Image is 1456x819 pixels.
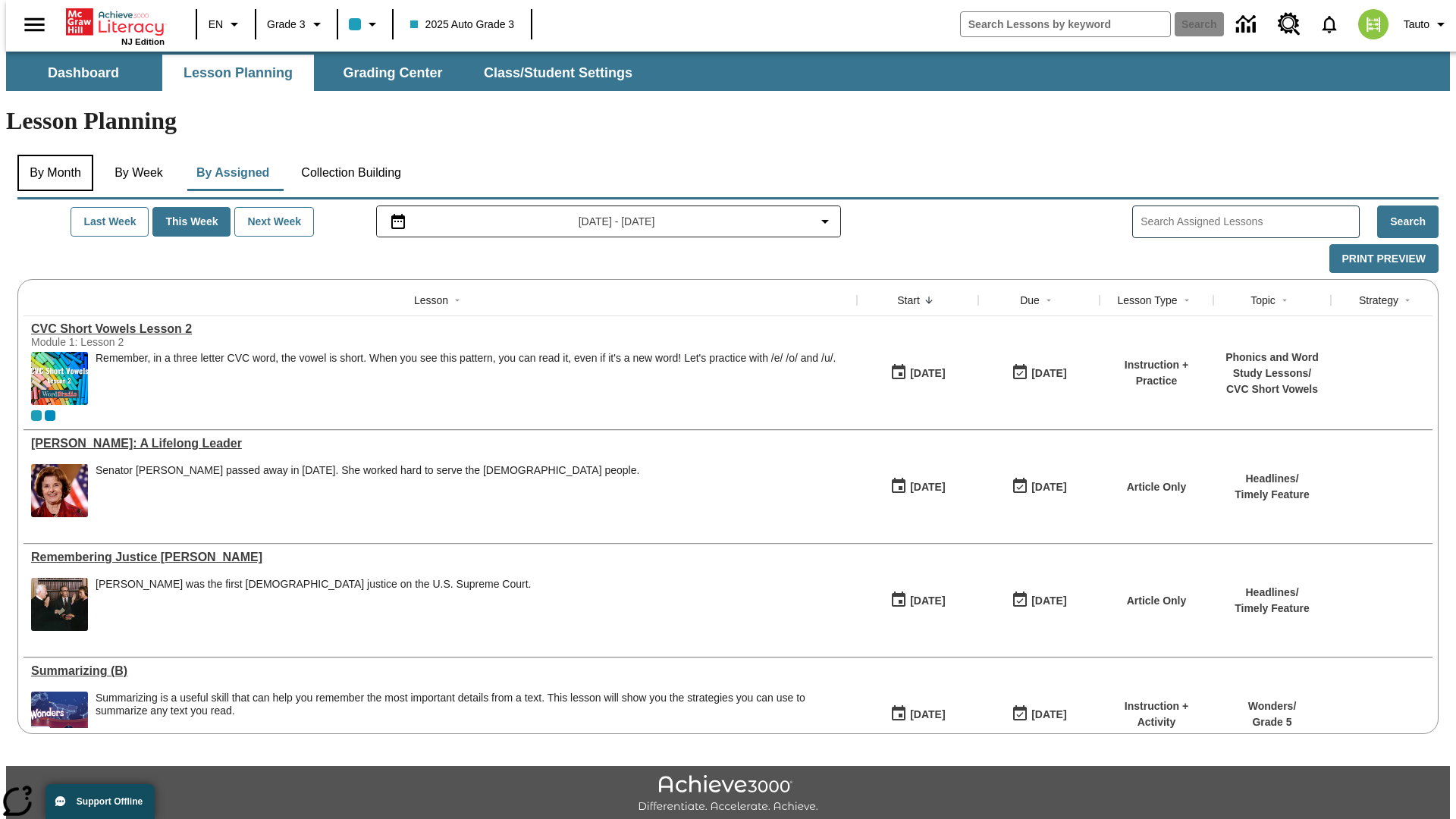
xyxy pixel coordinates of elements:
a: Summarizing (B), Lessons [31,664,849,678]
span: Support Offline [77,796,143,807]
div: Summarizing (B) [31,664,849,678]
div: Strategy [1359,293,1398,308]
div: Current Class [31,410,42,421]
button: Class/Student Settings [472,55,645,91]
img: Chief Justice Warren Burger, wearing a black robe, holds up his right hand and faces Sandra Day O... [31,578,88,631]
div: OL 2025 Auto Grade 4 [45,410,55,421]
div: Home [66,5,165,46]
button: Grade: Grade 3, Select a grade [261,11,332,38]
button: 09/24/25: First time the lesson was available [885,359,950,388]
button: 09/24/25: First time the lesson was available [885,586,950,615]
span: Grading Center [343,64,442,82]
p: CVC Short Vowels [1221,381,1323,397]
div: Due [1020,293,1040,308]
div: Dianne Feinstein: A Lifelong Leader [31,437,849,450]
div: Remembering Justice O'Connor [31,551,849,564]
button: Sort [448,291,466,309]
div: CVC Short Vowels Lesson 2 [31,322,849,336]
a: CVC Short Vowels Lesson 2, Lessons [31,322,849,336]
button: Last Week [71,207,149,237]
span: Lesson Planning [184,64,293,82]
button: 09/24/25: Last day the lesson can be accessed [1006,586,1072,615]
input: search field [961,12,1170,36]
button: Sort [920,291,938,309]
button: 09/24/25: Last day the lesson can be accessed [1006,700,1072,729]
button: Print Preview [1329,244,1439,274]
div: Sandra Day O'Connor was the first female justice on the U.S. Supreme Court. [96,578,531,631]
button: Select the date range menu item [383,212,835,231]
button: By Week [101,155,177,191]
button: 09/24/25: Last day the lesson can be accessed [1006,472,1072,501]
div: [DATE] [910,705,945,724]
button: Lesson Planning [162,55,314,91]
button: Search [1377,206,1439,238]
span: EN [209,17,223,33]
p: Headlines / [1235,471,1310,487]
p: Timely Feature [1235,487,1310,503]
div: [DATE] [1031,591,1066,610]
p: Phonics and Word Study Lessons / [1221,350,1323,381]
span: NJ Edition [121,37,165,46]
img: Wonders Grade 5 cover, planetarium, showing constellations on domed ceiling [31,692,88,745]
div: [DATE] [910,478,945,497]
button: This Week [152,207,231,237]
div: Remember, in a three letter CVC word, the vowel is short. When you see this pattern, you can read... [96,352,836,405]
span: Dashboard [48,64,119,82]
div: [DATE] [910,364,945,383]
button: Select a new avatar [1349,5,1398,44]
span: Class/Student Settings [484,64,632,82]
div: [DATE] [1031,478,1066,497]
p: Article Only [1127,479,1187,495]
div: [PERSON_NAME] was the first [DEMOGRAPHIC_DATA] justice on the U.S. Supreme Court. [96,578,531,591]
div: Summarizing is a useful skill that can help you remember the most important details from a text. ... [96,692,849,717]
button: By Assigned [184,155,281,191]
button: Open side menu [12,2,57,47]
h1: Lesson Planning [6,107,1450,135]
p: Article Only [1127,593,1187,609]
span: Tauto [1404,17,1429,33]
button: Sort [1178,291,1196,309]
button: Sort [1276,291,1294,309]
span: 2025 Auto Grade 3 [410,17,515,33]
p: Headlines / [1235,585,1310,601]
button: Sort [1398,291,1417,309]
p: Remember, in a three letter CVC word, the vowel is short. When you see this pattern, you can read... [96,352,836,365]
p: Timely Feature [1235,601,1310,617]
p: Wonders / [1248,698,1297,714]
div: [DATE] [910,591,945,610]
a: Resource Center, Will open in new tab [1269,4,1310,45]
button: 09/24/25: First time the lesson was available [885,472,950,501]
div: Senator [PERSON_NAME] passed away in [DATE]. She worked hard to serve the [DEMOGRAPHIC_DATA] people. [96,464,639,477]
a: Data Center [1227,4,1269,45]
button: 09/24/25: Last day the lesson can be accessed [1006,359,1072,388]
img: CVC Short Vowels Lesson 2. [31,352,88,405]
a: Home [66,7,165,37]
a: Remembering Justice O'Connor, Lessons [31,551,849,564]
p: Instruction + Practice [1107,357,1206,389]
button: By Month [17,155,93,191]
div: Summarizing is a useful skill that can help you remember the most important details from a text. ... [96,692,849,745]
button: Grading Center [317,55,469,91]
div: SubNavbar [6,52,1450,91]
img: Senator Dianne Feinstein of California smiles with the U.S. flag behind her. [31,464,88,517]
div: [DATE] [1031,364,1066,383]
a: Dianne Feinstein: A Lifelong Leader, Lessons [31,437,849,450]
div: Senator Dianne Feinstein passed away in September 2023. She worked hard to serve the American peo... [96,464,639,517]
p: Instruction + Activity [1107,698,1206,730]
div: Module 1: Lesson 2 [31,336,259,348]
div: Topic [1250,293,1276,308]
button: Profile/Settings [1398,11,1456,38]
div: [DATE] [1031,705,1066,724]
div: Start [897,293,920,308]
a: Notifications [1310,5,1349,44]
button: Class color is light blue. Change class color [343,11,388,38]
span: [DATE] - [DATE] [579,214,655,230]
button: Sort [1040,291,1058,309]
div: Lesson [414,293,448,308]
